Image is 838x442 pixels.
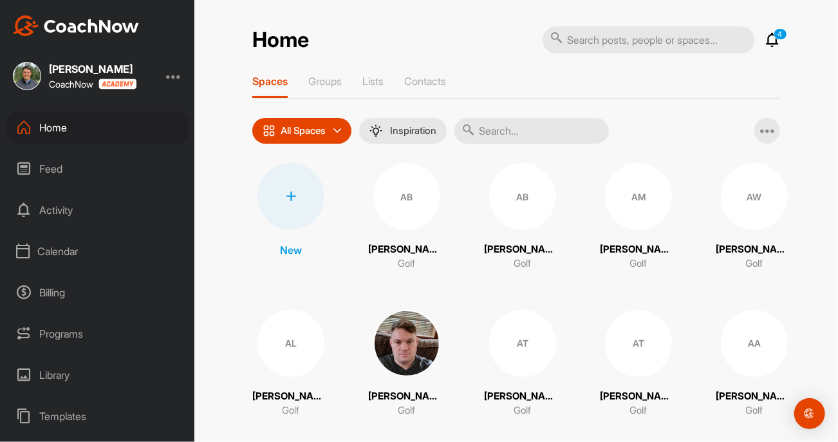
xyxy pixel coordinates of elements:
[368,242,445,257] p: [PERSON_NAME]
[454,118,609,144] input: Search...
[543,26,755,53] input: Search posts, people or spaces...
[484,242,561,257] p: [PERSON_NAME]
[514,403,532,418] p: Golf
[252,28,309,53] h2: Home
[630,403,647,418] p: Golf
[49,79,136,90] div: CoachNow
[13,15,139,36] img: CoachNow
[98,79,136,90] img: CoachNow acadmey
[308,75,342,88] p: Groups
[600,163,677,271] a: AM[PERSON_NAME]Golf
[362,75,384,88] p: Lists
[489,310,556,377] div: AT
[746,256,763,271] p: Golf
[600,389,677,404] p: [PERSON_NAME]
[716,389,793,404] p: [PERSON_NAME]
[280,242,302,258] p: New
[605,310,672,377] div: AT
[368,389,445,404] p: [PERSON_NAME]
[7,276,189,309] div: Billing
[7,400,189,432] div: Templates
[600,242,677,257] p: [PERSON_NAME]
[630,256,647,271] p: Golf
[605,163,672,230] div: AM
[283,403,300,418] p: Golf
[368,310,445,418] a: [PERSON_NAME]Golf
[398,256,416,271] p: Golf
[514,256,532,271] p: Golf
[7,153,189,185] div: Feed
[746,403,763,418] p: Golf
[49,64,136,74] div: [PERSON_NAME]
[281,126,326,136] p: All Spaces
[774,28,787,40] p: 4
[484,163,561,271] a: AB[PERSON_NAME]Golf
[484,389,561,404] p: [PERSON_NAME]
[600,310,677,418] a: AT[PERSON_NAME]Golf
[7,318,189,350] div: Programs
[373,163,440,230] div: AB
[252,389,330,404] p: [PERSON_NAME]
[13,62,41,90] img: 533b1bf20ad3040e7bbd9704b1c60897.jfif
[7,111,189,144] div: Home
[7,359,189,391] div: Library
[390,126,436,136] p: Inspiration
[721,310,788,377] div: AA
[794,398,825,429] div: Open Intercom Messenger
[369,124,382,137] img: menuIcon
[404,75,446,88] p: Contacts
[252,75,288,88] p: Spaces
[7,235,189,267] div: Calendar
[716,242,793,257] p: [PERSON_NAME]
[721,163,788,230] div: AW
[398,403,416,418] p: Golf
[368,163,445,271] a: AB[PERSON_NAME]Golf
[7,194,189,226] div: Activity
[716,163,793,271] a: AW[PERSON_NAME]Golf
[263,124,275,137] img: icon
[373,310,440,377] img: square_e5c574dcedef9b995452524eedbd4fca.jpg
[716,310,793,418] a: AA[PERSON_NAME]Golf
[489,163,556,230] div: AB
[257,310,324,377] div: AL
[252,310,330,418] a: AL[PERSON_NAME]Golf
[484,310,561,418] a: AT[PERSON_NAME]Golf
